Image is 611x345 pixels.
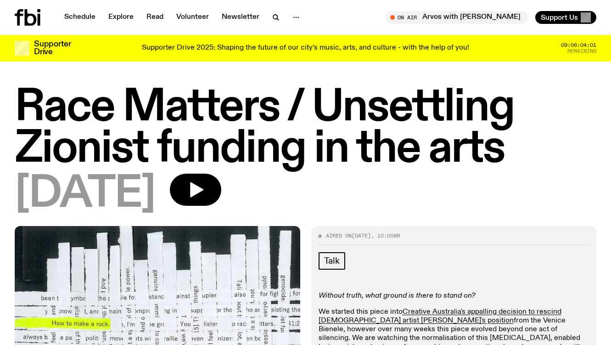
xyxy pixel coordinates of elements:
span: [DATE] [352,232,371,239]
a: Creative Australia's appalling decision to rescind [DEMOGRAPHIC_DATA] artist [PERSON_NAME]'s posi... [319,308,561,324]
span: Talk [324,256,340,266]
a: Explore [103,11,139,24]
span: Remaining [567,49,596,54]
span: 09:06:04:01 [561,43,596,48]
a: Schedule [59,11,101,24]
em: Without truth, what ground is there to stand on? [319,292,475,300]
span: , 10:00am [371,232,400,239]
span: [DATE] [15,174,155,215]
span: Aired on [326,232,352,239]
span: Support Us [541,13,578,22]
p: Supporter Drive 2025: Shaping the future of our city’s music, arts, and culture - with the help o... [142,44,469,52]
h1: Race Matters / Unsettling Zionist funding in the arts [15,87,596,170]
button: On AirArvos with [PERSON_NAME] [386,11,528,24]
a: Read [141,11,169,24]
button: Support Us [535,11,596,24]
h3: Supporter Drive [34,40,71,56]
a: Volunteer [171,11,214,24]
a: Talk [319,252,345,270]
a: Newsletter [216,11,265,24]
